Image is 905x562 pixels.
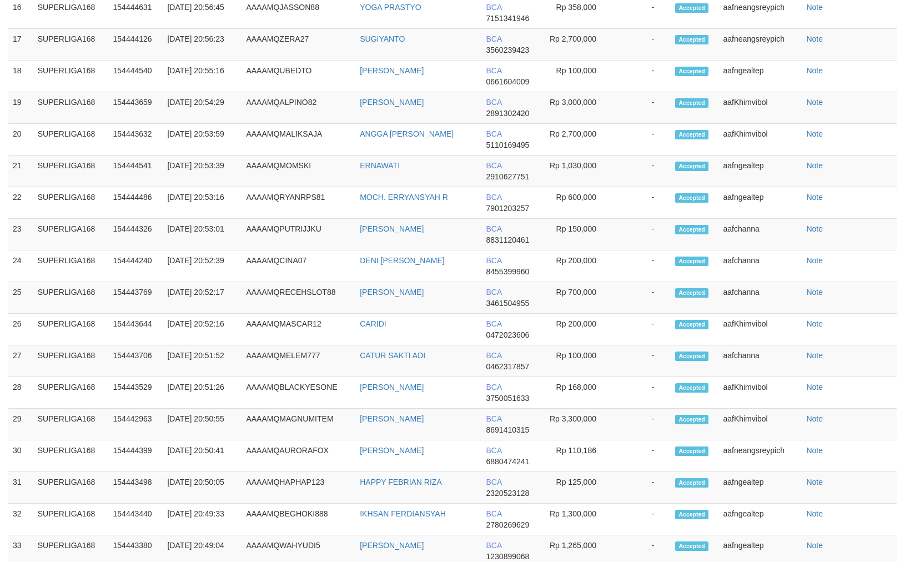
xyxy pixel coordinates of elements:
a: CARIDI [360,319,386,328]
a: [PERSON_NAME] [360,288,424,297]
a: Note [806,414,823,423]
td: aafKhimvibol [718,377,802,409]
td: 154443706 [109,345,163,377]
td: 25 [8,282,33,314]
span: Accepted [675,98,708,108]
td: 154444486 [109,187,163,219]
td: [DATE] 20:53:39 [163,155,242,187]
td: AAAAMQAURORAFOX [242,440,355,472]
span: 5110169495 [486,140,530,149]
td: SUPERLIGA168 [33,250,109,282]
span: 0472023606 [486,330,530,339]
td: [DATE] 20:51:26 [163,377,242,409]
span: BCA [486,541,502,550]
a: [PERSON_NAME] [360,98,424,107]
td: 24 [8,250,33,282]
a: [PERSON_NAME] [360,414,424,423]
td: 154442963 [109,409,163,440]
td: aafngealtep [718,472,802,504]
td: 28 [8,377,33,409]
span: Accepted [675,67,708,76]
td: Rp 2,700,000 [545,124,613,155]
a: Note [806,3,823,12]
td: - [613,504,671,535]
td: 154443632 [109,124,163,155]
td: aafngealtep [718,61,802,92]
a: Note [806,129,823,138]
td: 23 [8,219,33,250]
span: Accepted [675,320,708,329]
span: 0462317857 [486,362,530,371]
td: AAAAMQMALIKSAJA [242,124,355,155]
td: AAAAMQCINA07 [242,250,355,282]
a: ERNAWATI [360,161,400,170]
td: [DATE] 20:50:41 [163,440,242,472]
a: CATUR SAKTI ADI [360,351,425,360]
td: 27 [8,345,33,377]
span: 3461504955 [486,299,530,308]
span: BCA [486,3,502,12]
span: Accepted [675,352,708,361]
span: 8691410315 [486,425,530,434]
td: Rp 200,000 [545,250,613,282]
a: Note [806,98,823,107]
td: Rp 110,186 [545,440,613,472]
td: SUPERLIGA168 [33,314,109,345]
td: 154444326 [109,219,163,250]
td: 31 [8,472,33,504]
td: SUPERLIGA168 [33,282,109,314]
td: AAAAMQRYANRPS81 [242,187,355,219]
span: BCA [486,129,502,138]
td: aafchanna [718,282,802,314]
span: 2891302420 [486,109,530,118]
td: 18 [8,61,33,92]
td: AAAAMQMOMSKI [242,155,355,187]
td: [DATE] 20:50:05 [163,472,242,504]
a: DENI [PERSON_NAME] [360,256,444,265]
td: Rp 3,000,000 [545,92,613,124]
td: Rp 100,000 [545,61,613,92]
td: SUPERLIGA168 [33,187,109,219]
a: Note [806,66,823,75]
td: Rp 125,000 [545,472,613,504]
td: aafchanna [718,219,802,250]
span: 8831120461 [486,235,530,244]
td: Rp 3,300,000 [545,409,613,440]
a: Note [806,478,823,486]
td: SUPERLIGA168 [33,472,109,504]
td: SUPERLIGA168 [33,29,109,61]
td: 154444541 [109,155,163,187]
span: Accepted [675,193,708,203]
a: ANGGA [PERSON_NAME] [360,129,454,138]
span: BCA [486,34,502,43]
span: Accepted [675,257,708,266]
td: AAAAMQZERA27 [242,29,355,61]
span: BCA [486,414,502,423]
td: 26 [8,314,33,345]
td: [DATE] 20:52:17 [163,282,242,314]
td: [DATE] 20:56:23 [163,29,242,61]
span: Accepted [675,130,708,139]
td: - [613,250,671,282]
span: Accepted [675,446,708,456]
a: [PERSON_NAME] [360,66,424,75]
span: 7151341946 [486,14,530,23]
td: - [613,61,671,92]
td: aafKhimvibol [718,124,802,155]
td: [DATE] 20:55:16 [163,61,242,92]
td: 154444126 [109,29,163,61]
span: BCA [486,224,502,233]
td: AAAAMQBEGHOKI888 [242,504,355,535]
td: 19 [8,92,33,124]
span: BCA [486,193,502,202]
span: Accepted [675,541,708,551]
td: [DATE] 20:49:33 [163,504,242,535]
a: Note [806,351,823,360]
td: SUPERLIGA168 [33,409,109,440]
td: - [613,314,671,345]
td: 29 [8,409,33,440]
td: [DATE] 20:50:55 [163,409,242,440]
span: BCA [486,288,502,297]
td: Rp 168,000 [545,377,613,409]
a: [PERSON_NAME] [360,446,424,455]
